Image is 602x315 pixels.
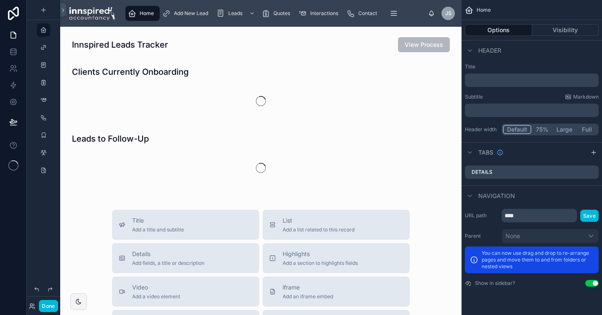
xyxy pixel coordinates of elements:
[502,229,599,243] button: None
[503,125,531,134] button: Default
[132,250,204,258] span: Details
[465,233,498,239] label: Parent
[283,283,333,292] span: iframe
[263,277,410,307] button: iframeAdd an iframe embed
[465,212,498,219] label: URL path
[573,94,599,100] span: Markdown
[465,74,599,87] div: scrollable content
[132,260,204,267] span: Add fields, a title or description
[67,7,115,20] img: App logo
[125,6,160,21] a: Home
[283,260,358,267] span: Add a section to highlights fields
[477,7,491,13] span: Home
[132,283,180,292] span: Video
[531,125,553,134] button: 75%
[174,10,208,17] span: Add New Lead
[214,6,259,21] a: Leads
[273,10,290,17] span: Quotes
[263,210,410,240] button: ListAdd a list related to this record
[465,126,498,133] label: Header width
[132,216,184,225] span: Title
[39,300,58,312] button: Done
[132,226,184,233] span: Add a title and subtitle
[283,216,355,225] span: List
[259,6,296,21] a: Quotes
[532,24,599,36] button: Visibility
[472,169,492,175] label: Details
[505,232,520,240] span: None
[122,4,428,23] div: scrollable content
[140,10,154,17] span: Home
[228,10,242,17] span: Leads
[482,250,594,270] p: You can now use drag and drop to re-arrange pages and move them to and from folders or nested views
[112,210,259,240] button: TitleAdd a title and subtitle
[283,226,355,233] span: Add a list related to this record
[344,6,383,21] a: Contact
[478,148,493,157] span: Tabs
[283,293,333,300] span: Add an iframe embed
[565,94,599,100] a: Markdown
[465,104,599,117] div: scrollable content
[465,64,599,70] label: Title
[553,125,576,134] button: Large
[112,277,259,307] button: VideoAdd a video element
[283,250,358,258] span: Highlights
[445,10,451,17] span: JS
[478,46,501,55] span: Header
[465,94,483,100] label: Subtitle
[132,293,180,300] span: Add a video element
[310,10,338,17] span: Interactions
[580,210,599,222] button: Save
[296,6,344,21] a: Interactions
[478,192,515,200] span: Navigation
[112,243,259,273] button: DetailsAdd fields, a title or description
[465,24,532,36] button: Options
[475,280,515,287] label: Show in sidebar?
[263,243,410,273] button: HighlightsAdd a section to highlights fields
[358,10,377,17] span: Contact
[576,125,597,134] button: Full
